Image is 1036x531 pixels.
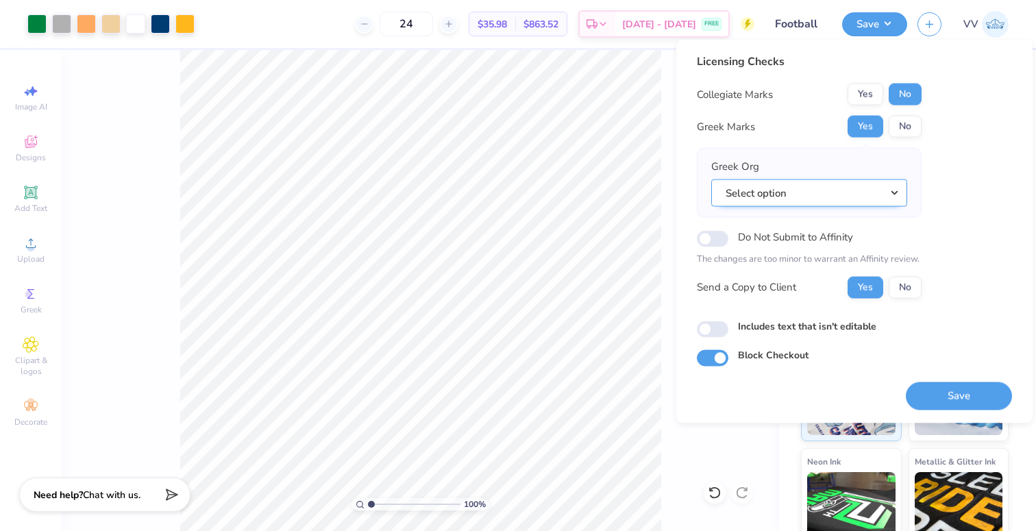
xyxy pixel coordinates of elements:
button: Yes [848,84,883,106]
button: Yes [848,276,883,298]
span: Greek [21,304,42,315]
span: Designs [16,152,46,163]
input: – – [380,12,433,36]
span: FREE [704,19,719,29]
span: Add Text [14,203,47,214]
a: VV [963,11,1009,38]
div: Licensing Checks [697,53,922,70]
span: Chat with us. [83,489,140,502]
label: Block Checkout [738,347,809,362]
span: Neon Ink [807,454,841,469]
p: The changes are too minor to warrant an Affinity review. [697,253,922,267]
button: No [889,84,922,106]
img: Via Villanueva [982,11,1009,38]
label: Do Not Submit to Affinity [738,228,853,246]
span: $35.98 [478,17,507,32]
span: $863.52 [523,17,558,32]
span: 100 % [464,498,486,510]
div: Collegiate Marks [697,86,773,102]
span: Decorate [14,417,47,428]
label: Includes text that isn't editable [738,319,876,333]
div: Send a Copy to Client [697,280,796,295]
div: Greek Marks [697,119,755,134]
strong: Need help? [34,489,83,502]
button: No [889,276,922,298]
span: [DATE] - [DATE] [622,17,696,32]
button: Save [842,12,907,36]
button: No [889,116,922,138]
span: VV [963,16,978,32]
button: Yes [848,116,883,138]
span: Upload [17,254,45,264]
span: Metallic & Glitter Ink [915,454,996,469]
button: Select option [711,179,907,207]
button: Save [906,382,1012,410]
span: Image AI [15,101,47,112]
input: Untitled Design [765,10,832,38]
label: Greek Org [711,159,759,175]
span: Clipart & logos [7,355,55,377]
